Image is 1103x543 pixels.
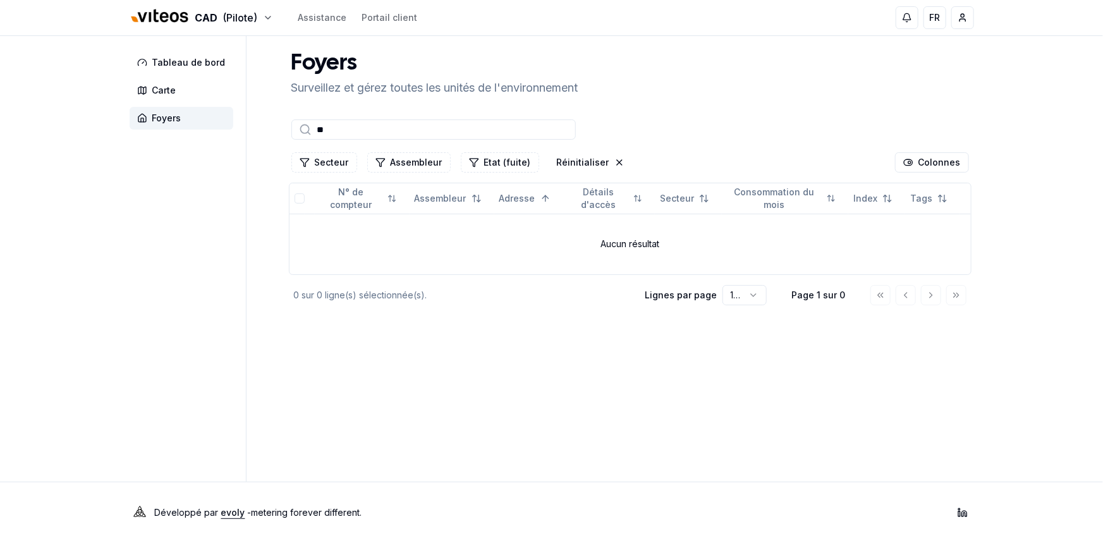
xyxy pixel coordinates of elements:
button: Not sorted. Click to sort ascending. [561,188,650,209]
span: Adresse [499,192,535,205]
span: Consommation du mois [727,186,822,211]
button: CAD(Pilote) [130,4,273,32]
button: Sorted ascending. Click to sort descending. [492,188,558,209]
span: FR [929,11,940,24]
span: Tableau de bord [152,56,226,69]
span: Détails d'accès [568,186,629,211]
button: Cocher les colonnes [895,152,969,173]
a: Assistance [298,11,347,24]
a: evoly [221,507,245,518]
button: Tout sélectionner [295,193,305,204]
a: Tableau de bord [130,51,238,74]
button: Filtrer les lignes [461,152,539,173]
button: FR [923,6,946,29]
button: Not sorted. Click to sort ascending. [846,188,900,209]
p: Surveillez et gérez toutes les unités de l'environnement [291,79,578,97]
button: Not sorted. Click to sort ascending. [312,188,405,209]
span: 100 [731,290,745,300]
button: Not sorted. Click to sort ascending. [652,188,717,209]
p: Lignes par page [645,289,717,302]
a: Foyers [130,107,238,130]
button: Not sorted. Click to sort ascending. [903,188,955,209]
a: Carte [130,79,238,102]
span: N° de compteur [320,186,383,211]
span: (Pilote) [223,10,258,25]
span: Assembleur [415,192,466,205]
button: Filtrer les lignes [367,152,451,173]
img: Evoly Logo [130,503,150,523]
td: Aucun résultat [289,214,971,274]
span: Foyers [152,112,181,125]
button: Not sorted. Click to sort ascending. [407,188,489,209]
span: Carte [152,84,176,97]
span: CAD [195,10,218,25]
button: Not sorted. Click to sort ascending. [719,188,843,209]
div: 0 sur 0 ligne(s) sélectionnée(s). [294,289,625,302]
span: Tags [910,192,932,205]
img: Viteos - CAD Logo [130,1,190,32]
div: Page 1 sur 0 [787,289,850,302]
h1: Foyers [291,51,578,76]
span: Secteur [660,192,694,205]
a: Portail client [362,11,418,24]
span: Index [853,192,877,205]
button: Réinitialiser les filtres [549,152,632,173]
p: Développé par - metering forever different . [155,504,362,522]
button: Filtrer les lignes [291,152,357,173]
